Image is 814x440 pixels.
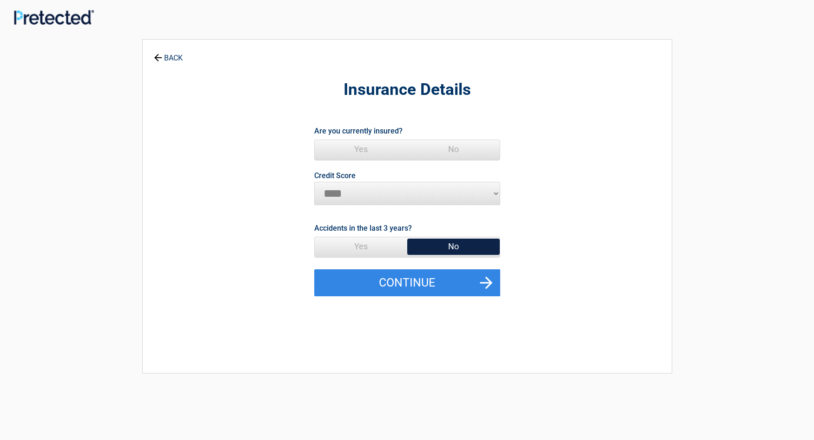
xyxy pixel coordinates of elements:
label: Accidents in the last 3 years? [314,222,412,234]
span: No [407,237,500,256]
button: Continue [314,269,500,296]
span: Yes [315,237,407,256]
label: Credit Score [314,172,356,180]
h2: Insurance Details [194,79,621,101]
span: Yes [315,140,407,159]
img: Main Logo [14,10,94,24]
span: No [407,140,500,159]
a: BACK [152,46,185,62]
label: Are you currently insured? [314,125,403,137]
